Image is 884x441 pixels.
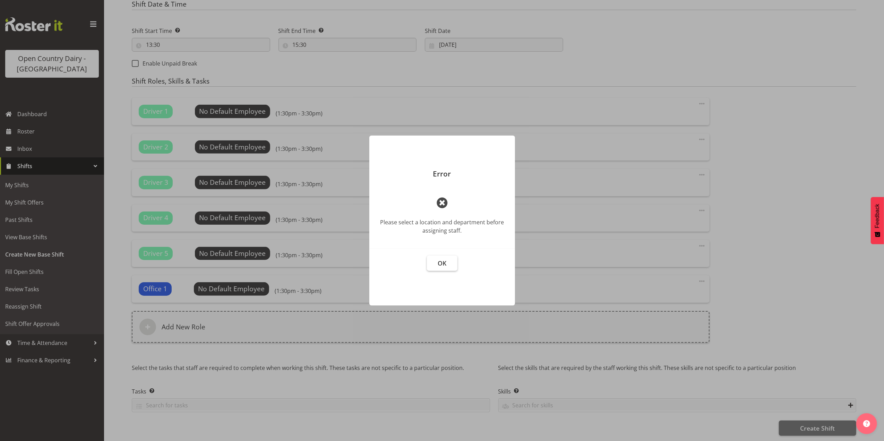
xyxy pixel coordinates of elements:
[380,218,505,235] div: Please select a location and department before assigning staff.
[427,256,457,271] button: OK
[874,204,881,228] span: Feedback
[376,170,508,178] p: Error
[438,259,446,267] span: OK
[863,420,870,427] img: help-xxl-2.png
[871,197,884,244] button: Feedback - Show survey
